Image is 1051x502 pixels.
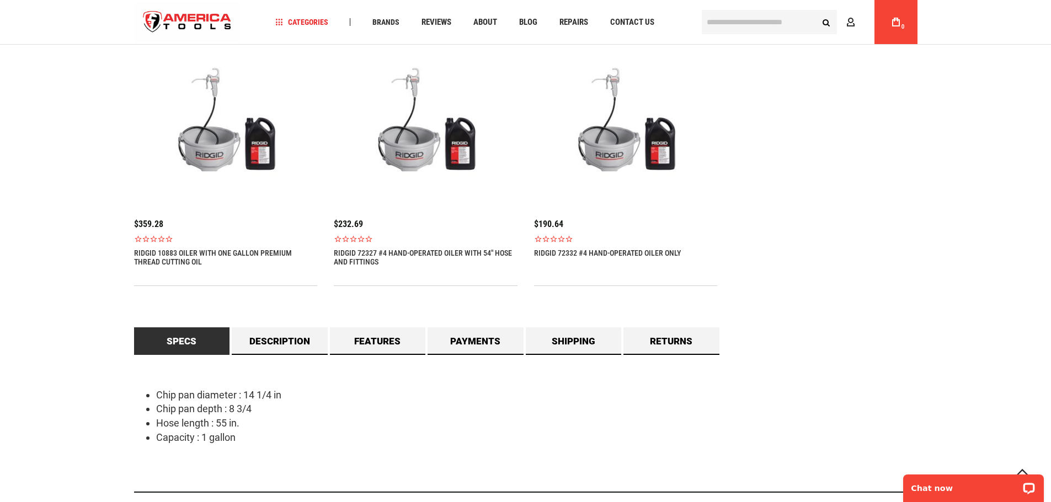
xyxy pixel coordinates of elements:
span: Rated 0.0 out of 5 stars 0 reviews [534,235,718,243]
a: Returns [623,327,719,355]
a: Blog [514,15,542,30]
li: Chip pan diameter : 14 1/4 in [156,388,917,402]
a: Contact Us [605,15,659,30]
span: Reviews [422,18,451,26]
span: Rated 0.0 out of 5 stars 0 reviews [134,235,318,243]
a: Categories [270,15,333,30]
span: Rated 0.0 out of 5 stars 0 reviews [334,235,518,243]
span: $190.64 [534,219,563,229]
span: 0 [901,24,905,30]
span: Categories [275,18,328,26]
img: America Tools [134,2,241,43]
a: store logo [134,2,241,43]
a: Repairs [554,15,593,30]
span: Contact Us [610,18,654,26]
span: About [473,18,497,26]
li: Chip pan depth : 8 3/4 [156,402,917,416]
a: Brands [367,15,404,30]
a: RIDGID 10883 OILER WITH ONE GALLON PREMIUM THREAD CUTTING OIL [134,249,318,266]
li: Capacity : 1 gallon [156,430,917,445]
a: RIDGID 72327 #4 HAND-OPERATED OILER WITH 54" HOSE AND FITTINGS [334,249,518,266]
span: Blog [519,18,537,26]
a: Specs [134,327,230,355]
span: Repairs [559,18,588,26]
a: Reviews [417,15,456,30]
span: $232.69 [334,219,363,229]
button: Search [816,12,837,33]
span: $359.28 [134,219,163,229]
span: Brands [372,18,399,26]
a: Shipping [526,327,622,355]
iframe: LiveChat chat widget [896,467,1051,502]
li: Hose length : 55 in. [156,416,917,430]
a: RIDGID 72332 #4 HAND-OPERATED OILER ONLY [534,249,681,257]
a: Description [232,327,328,355]
a: About [468,15,502,30]
a: Features [330,327,426,355]
a: Payments [428,327,524,355]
